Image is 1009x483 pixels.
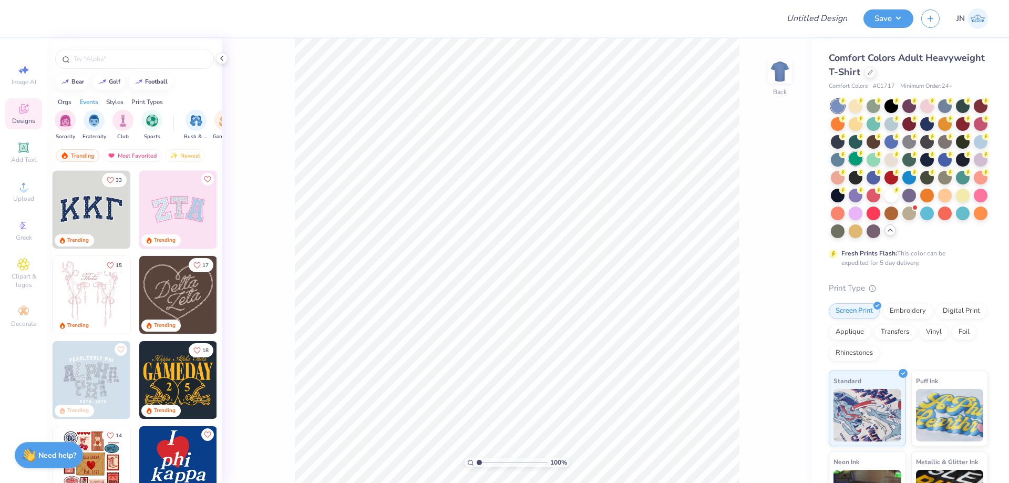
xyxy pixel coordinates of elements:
img: trend_line.gif [135,79,143,85]
button: filter button [55,110,76,141]
img: 83dda5b0-2158-48ca-832c-f6b4ef4c4536 [53,256,130,334]
input: Try "Alpha" [73,54,207,64]
a: JN [956,8,988,29]
span: Neon Ink [833,456,859,467]
div: Print Type [829,282,988,294]
div: This color can be expedited for 5 day delivery. [841,249,971,268]
span: Comfort Colors [829,82,868,91]
div: filter for Club [112,110,133,141]
button: filter button [141,110,162,141]
img: ead2b24a-117b-4488-9b34-c08fd5176a7b [217,256,294,334]
span: Clipart & logos [5,272,42,289]
span: Sports [144,133,160,141]
img: 2b704b5a-84f6-4980-8295-53d958423ff9 [217,341,294,419]
div: filter for Game Day [213,110,237,141]
div: Screen Print [829,303,880,319]
div: bear [71,79,84,85]
div: Digital Print [936,303,987,319]
span: 14 [116,433,122,438]
div: filter for Sorority [55,110,76,141]
span: Designs [12,117,35,125]
span: Game Day [213,133,237,141]
span: Minimum Order: 24 + [900,82,953,91]
button: Save [863,9,913,28]
span: Club [117,133,129,141]
div: Back [773,87,787,97]
span: 33 [116,178,122,183]
img: 3b9aba4f-e317-4aa7-a679-c95a879539bd [53,171,130,249]
img: trend_line.gif [98,79,107,85]
span: Rush & Bid [184,133,208,141]
span: 15 [116,263,122,268]
div: Trending [154,322,176,330]
button: Like [102,173,127,187]
img: trend_line.gif [61,79,69,85]
div: filter for Sports [141,110,162,141]
img: a3f22b06-4ee5-423c-930f-667ff9442f68 [130,341,208,419]
div: Trending [67,237,89,244]
button: Like [201,173,214,186]
span: Fraternity [83,133,106,141]
div: Vinyl [919,324,949,340]
div: Embroidery [883,303,933,319]
img: Jacky Noya [967,8,988,29]
div: Trending [56,149,99,162]
span: JN [956,13,965,25]
div: Newest [165,149,205,162]
button: Like [102,428,127,443]
div: Rhinestones [829,345,880,361]
div: Styles [106,97,123,107]
img: Puff Ink [916,389,984,441]
span: Metallic & Glitter Ink [916,456,978,467]
img: 9980f5e8-e6a1-4b4a-8839-2b0e9349023c [139,171,217,249]
div: filter for Fraternity [83,110,106,141]
img: Game Day Image [219,115,231,127]
button: Like [102,258,127,272]
img: Sorority Image [59,115,71,127]
span: Standard [833,375,861,386]
span: Puff Ink [916,375,938,386]
span: Comfort Colors Adult Heavyweight T-Shirt [829,52,985,78]
div: Trending [67,322,89,330]
div: golf [109,79,120,85]
div: Print Types [131,97,163,107]
div: Applique [829,324,871,340]
img: 12710c6a-dcc0-49ce-8688-7fe8d5f96fe2 [139,256,217,334]
div: Events [79,97,98,107]
span: Upload [13,194,34,203]
div: Trending [67,407,89,415]
button: filter button [83,110,106,141]
button: bear [55,74,89,90]
img: Back [769,61,790,82]
div: filter for Rush & Bid [184,110,208,141]
img: most_fav.gif [107,152,116,159]
button: filter button [112,110,133,141]
span: 100 % [550,458,567,467]
div: Transfers [874,324,916,340]
div: Orgs [58,97,71,107]
span: Decorate [11,320,36,328]
img: d12a98c7-f0f7-4345-bf3a-b9f1b718b86e [130,256,208,334]
button: filter button [213,110,237,141]
img: 5ee11766-d822-42f5-ad4e-763472bf8dcf [217,171,294,249]
input: Untitled Design [778,8,856,29]
img: Club Image [117,115,129,127]
button: Like [115,343,127,356]
span: Add Text [11,156,36,164]
button: Like [201,428,214,441]
div: Trending [154,237,176,244]
button: Like [189,343,213,357]
span: 18 [202,348,209,353]
div: Foil [952,324,976,340]
img: edfb13fc-0e43-44eb-bea2-bf7fc0dd67f9 [130,171,208,249]
div: Most Favorited [102,149,162,162]
img: Sports Image [146,115,158,127]
img: 5a4b4175-9e88-49c8-8a23-26d96782ddc6 [53,341,130,419]
strong: Fresh Prints Flash: [841,249,897,258]
img: trending.gif [60,152,69,159]
span: 17 [202,263,209,268]
button: Like [189,258,213,272]
img: Rush & Bid Image [190,115,202,127]
button: golf [92,74,125,90]
div: football [145,79,168,85]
